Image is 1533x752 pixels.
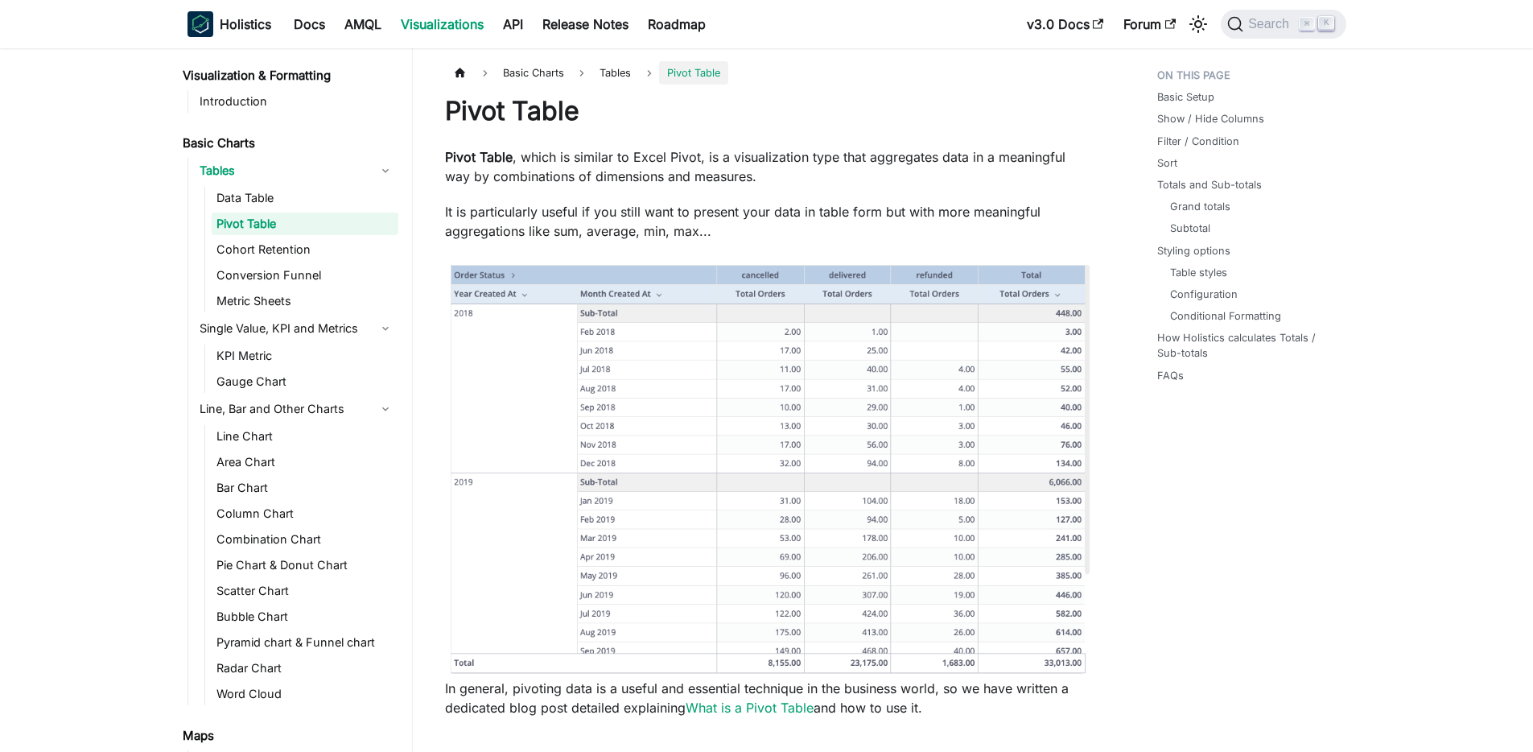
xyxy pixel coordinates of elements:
a: Pie Chart & Donut Chart [212,554,398,576]
a: Styling options [1157,243,1230,258]
a: Column Chart [212,502,398,525]
kbd: ⌘ [1299,17,1315,31]
a: Cohort Retention [212,238,398,261]
a: Table styles [1170,265,1227,280]
a: Visualization & Formatting [178,64,398,87]
p: , which is similar to Excel Pivot, is a visualization type that aggregates data in a meaningful w... [445,147,1093,186]
h1: Pivot Table [445,95,1093,127]
a: Radar Chart [212,657,398,680]
a: Sort [1157,155,1177,171]
a: Conditional Formatting [1170,308,1281,324]
span: Search [1243,17,1299,31]
span: Tables [591,61,639,85]
a: Gauge Chart [212,370,398,393]
a: Configuration [1170,287,1238,302]
a: HolisticsHolistics [188,11,271,37]
a: Word Cloud [212,683,398,705]
a: Metric Sheets [212,290,398,312]
a: FAQs [1157,368,1184,383]
a: Scatter Chart [212,580,398,602]
a: Data Table [212,187,398,209]
a: Line Chart [212,425,398,448]
a: Area Chart [212,451,398,473]
a: Bar Chart [212,477,398,499]
a: Basic Charts [178,132,398,155]
a: Docs [284,11,335,37]
a: KPI Metric [212,345,398,367]
a: Forum [1114,11,1185,37]
a: Visualizations [391,11,493,37]
a: Subtotal [1170,221,1210,236]
nav: Docs sidebar [171,48,413,752]
a: Roadmap [638,11,715,37]
img: Holistics [188,11,213,37]
a: What is a Pivot Table [686,700,814,716]
a: v3.0 Docs [1017,11,1114,37]
a: Show / Hide Columns [1157,111,1264,126]
a: Conversion Funnel [212,264,398,287]
button: Switch between dark and light mode (currently light mode) [1185,11,1211,37]
nav: Breadcrumbs [445,61,1093,85]
b: Holistics [220,14,271,34]
a: API [493,11,533,37]
a: Line, Bar and Other Charts [195,396,398,422]
p: In general, pivoting data is a useful and essential technique in the business world, so we have w... [445,679,1093,717]
a: Grand totals [1170,199,1230,214]
strong: Pivot Table [445,149,513,165]
a: How Holistics calculates Totals / Sub-totals [1157,330,1337,361]
a: Maps [178,725,398,747]
a: Tables [195,158,398,184]
span: Basic Charts [495,61,572,85]
a: Release Notes [533,11,638,37]
a: Bubble Chart [212,605,398,628]
a: Single Value, KPI and Metrics [195,316,398,341]
button: Search (Command+K) [1221,10,1345,39]
a: Totals and Sub-totals [1157,177,1262,192]
a: Combination Chart [212,528,398,551]
span: Pivot Table [659,61,728,85]
a: Pyramid chart & Funnel chart [212,631,398,654]
a: Filter / Condition [1157,134,1239,149]
kbd: K [1318,16,1334,31]
p: It is particularly useful if you still want to present your data in table form but with more mean... [445,202,1093,241]
a: Home page [445,61,476,85]
a: AMQL [335,11,391,37]
a: Introduction [195,90,398,113]
a: Pivot Table [212,213,398,235]
a: Basic Setup [1157,89,1214,105]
